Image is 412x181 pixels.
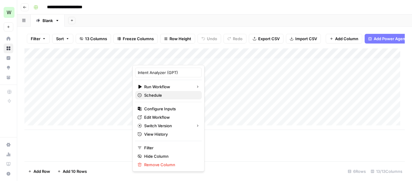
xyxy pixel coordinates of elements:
button: Filter [27,34,50,44]
span: Add Column [335,36,358,42]
span: Freeze Columns [123,36,154,42]
span: Remove Column [144,162,197,168]
button: Add Column [326,34,362,44]
a: Your Data [4,73,13,82]
span: Configure Inputs [144,106,197,112]
button: Undo [198,34,221,44]
a: Browse [4,44,13,53]
span: Filter [31,36,40,42]
a: Blank [31,15,65,27]
span: Add 10 Rows [63,168,87,174]
span: Undo [207,36,217,42]
a: Settings [4,140,13,150]
a: Usage [4,150,13,159]
span: Hide Column [144,153,197,159]
span: Run Workflow [144,84,191,90]
div: 13/13 Columns [368,166,405,176]
span: View History [144,131,197,137]
button: Import CSV [286,34,321,44]
span: Switch Version [144,123,191,129]
span: Row Height [170,36,191,42]
span: Import CSV [295,36,317,42]
button: Add Row [24,166,54,176]
span: Add Power Agent [374,36,407,42]
span: Edit Workflow [144,114,197,120]
button: Sort [52,34,73,44]
button: Help + Support [4,169,13,179]
button: Freeze Columns [113,34,158,44]
span: Add Row [33,168,50,174]
button: Workspace: Workspace1 [4,5,13,20]
span: Schedule [144,92,197,98]
a: Learning Hub [4,159,13,169]
span: 13 Columns [85,36,107,42]
span: Export CSV [258,36,280,42]
a: Opportunities [4,63,13,73]
span: Sort [56,36,64,42]
a: Insights [4,53,13,63]
a: Home [4,34,13,44]
button: Redo [223,34,246,44]
span: Redo [233,36,242,42]
button: Add Power Agent [365,34,410,44]
div: Blank [43,18,53,24]
div: 6 Rows [345,166,368,176]
button: 13 Columns [76,34,111,44]
span: W [7,9,11,16]
button: Add 10 Rows [54,166,90,176]
span: Filter [144,145,197,151]
button: Row Height [160,34,195,44]
button: Export CSV [249,34,284,44]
